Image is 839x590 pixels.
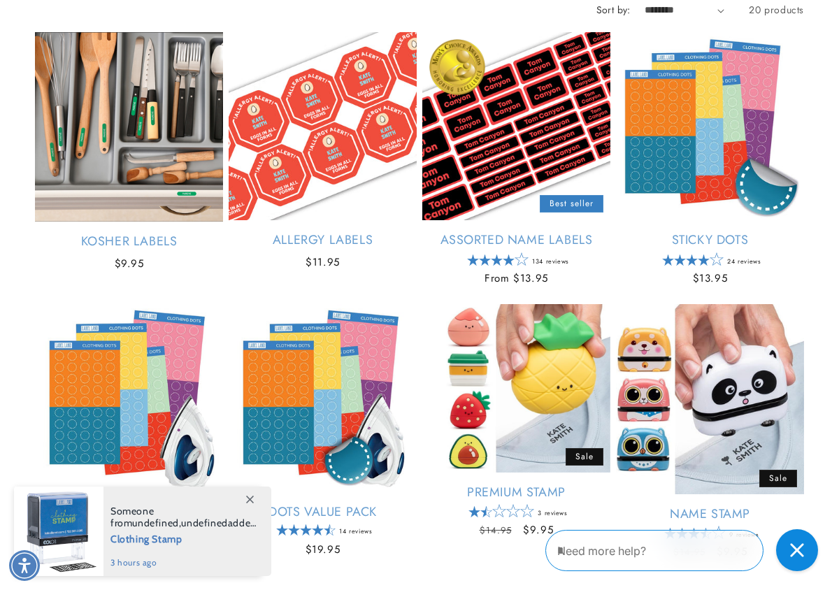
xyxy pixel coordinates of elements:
a: Name Stamp [616,506,804,522]
div: Accessibility Menu [9,550,40,581]
a: Allergy Labels [229,232,417,248]
span: undefined [181,517,227,529]
span: Clothing Stamp [110,529,257,547]
span: 3 hours ago [110,556,257,569]
span: Someone from , added this product to their cart. [110,505,257,529]
label: Sort by: [596,3,631,17]
a: Sticky Dots [616,232,804,248]
a: Kosher Labels [35,233,223,250]
a: Assorted Name Labels [422,232,610,248]
span: undefined [132,517,178,529]
a: Dots Value Pack [229,504,417,520]
span: 20 products [749,3,804,17]
iframe: Gorgias Floating Chat [545,524,825,576]
a: Premium Stamp [422,484,610,501]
